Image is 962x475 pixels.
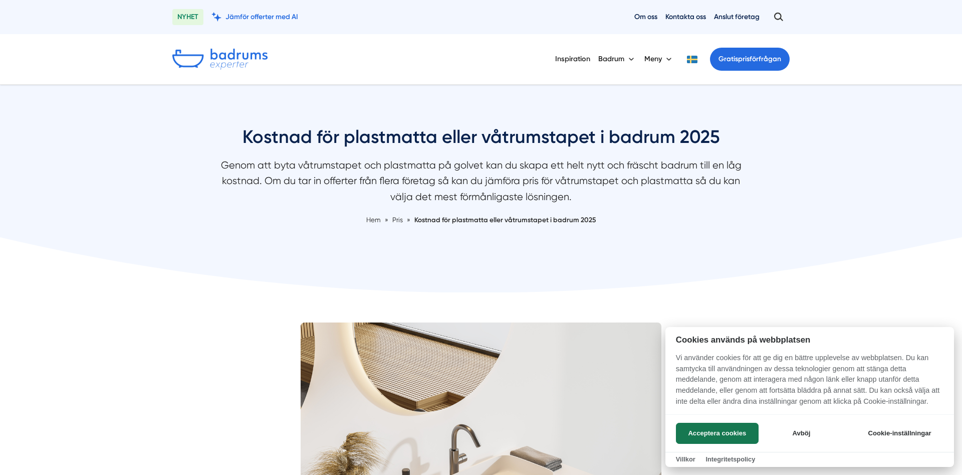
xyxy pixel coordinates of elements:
h2: Cookies används på webbplatsen [665,335,954,345]
p: Vi använder cookies för att ge dig en bättre upplevelse av webbplatsen. Du kan samtycka till anvä... [665,353,954,414]
a: Villkor [676,455,695,463]
button: Avböj [762,423,841,444]
a: Integritetspolicy [705,455,755,463]
button: Cookie-inställningar [856,423,943,444]
button: Acceptera cookies [676,423,759,444]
